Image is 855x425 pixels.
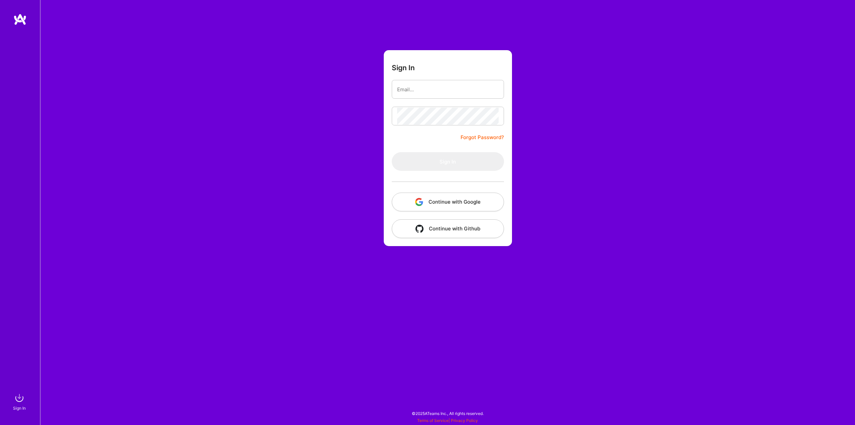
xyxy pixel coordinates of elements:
[397,81,499,98] input: Email...
[417,418,449,423] a: Terms of Service
[13,391,26,405] img: sign in
[392,152,504,171] button: Sign In
[417,418,478,423] span: |
[461,133,504,141] a: Forgot Password?
[415,198,423,206] img: icon
[13,13,27,25] img: logo
[415,225,423,233] img: icon
[40,405,855,422] div: © 2025 ATeams Inc., All rights reserved.
[392,193,504,211] button: Continue with Google
[392,219,504,238] button: Continue with Github
[14,391,26,412] a: sign inSign In
[451,418,478,423] a: Privacy Policy
[392,64,415,72] h3: Sign In
[13,405,26,412] div: Sign In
